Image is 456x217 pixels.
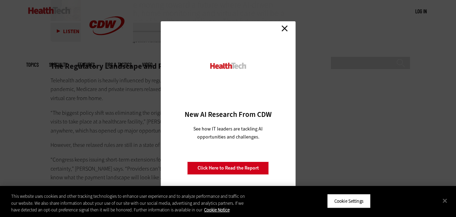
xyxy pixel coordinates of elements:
[437,193,453,208] button: Close
[204,207,230,213] a: More information about your privacy
[11,193,251,214] div: This website uses cookies and other tracking technologies to enhance user experience and to analy...
[187,162,269,175] a: Click Here to Read the Report
[185,125,271,141] p: See how IT leaders are tackling AI opportunities and challenges.
[327,194,371,208] button: Cookie Settings
[209,62,247,69] img: HealthTech_0.png
[279,23,290,33] a: Close
[173,110,283,119] h3: New AI Research From CDW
